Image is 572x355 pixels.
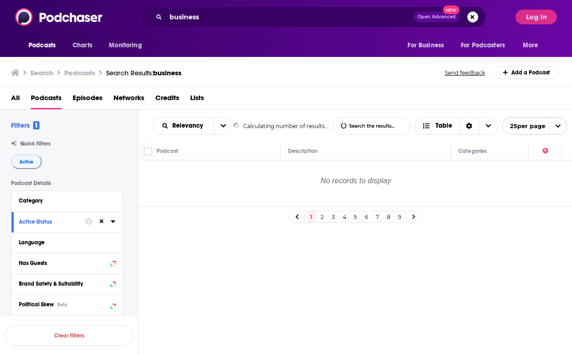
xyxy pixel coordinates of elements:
[30,68,53,77] h3: Search
[503,119,545,133] span: 25 per page
[113,90,144,109] a: Networks
[19,195,115,206] button: Category
[67,37,98,54] a: Charts
[11,154,42,169] button: Active
[459,118,479,134] div: Sort Direction
[19,278,115,289] button: Brand Safety & Suitability
[73,90,102,109] a: Episodes
[19,301,54,308] span: Political Skew
[401,37,455,54] button: open menu
[408,39,444,52] span: For Business
[318,211,327,222] a: 2
[11,121,40,130] h2: Filters
[20,141,51,147] span: Quick Filters
[436,123,452,129] span: Table
[19,257,115,269] button: Has Guests
[19,237,115,248] button: Language
[57,302,68,308] div: Beta
[73,39,92,52] span: Charts
[373,211,382,222] a: 7
[19,239,109,246] div: Language
[307,211,316,222] a: 1
[442,69,488,77] button: Send feedback
[19,281,108,287] div: Brand Safety & Suitability
[102,37,153,54] button: open menu
[461,39,505,52] span: For Podcasters
[153,123,214,129] button: open menu
[11,315,123,336] button: Show More
[414,117,498,135] button: Choose View
[340,211,349,222] a: 4
[141,6,486,28] div: Search podcasts, credits, & more...
[495,66,558,79] a: Add a Podcast
[233,123,329,130] div: Calculating number of results...
[413,11,460,23] button: Open AdvancedNew
[11,90,20,109] a: All
[157,146,178,157] div: Podcast
[190,90,204,109] a: Lists
[288,146,317,157] div: Description
[19,260,108,266] div: Has Guests
[19,216,85,227] button: Active Status
[31,90,62,109] a: Podcasts
[28,39,56,52] span: Podcasts
[11,180,123,186] p: Podcast Details
[19,197,109,204] div: Category
[543,146,548,157] div: Power Score
[166,10,413,24] input: Search podcasts, credits, & more...
[5,325,133,346] button: Clear Filters
[19,219,79,225] div: Active Status
[106,68,181,77] a: Search Results:business
[458,146,487,157] div: Categories
[214,118,233,134] button: open menu
[19,159,34,164] span: Active
[64,68,95,77] h3: Podcasts
[418,15,456,19] span: Open Advanced
[22,37,68,54] button: open menu
[33,121,40,130] span: 1
[455,37,518,54] button: open menu
[362,211,371,222] a: 6
[153,68,181,77] span: business
[516,37,550,54] button: open menu
[384,211,393,222] a: 8
[172,123,206,129] span: Relevancy
[153,117,233,135] h2: Choose List sort
[502,117,567,135] button: open menu
[19,299,115,310] button: Political SkewBeta
[515,10,557,24] button: Log In
[329,211,338,222] a: 3
[523,39,538,52] span: More
[443,6,459,14] span: New
[15,8,103,26] img: Podchaser - Follow, Share and Rate Podcasts
[351,211,360,222] a: 5
[395,211,404,222] a: 9
[155,90,179,109] a: Credits
[109,39,142,52] span: Monitoring
[106,68,181,77] div: Search Results:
